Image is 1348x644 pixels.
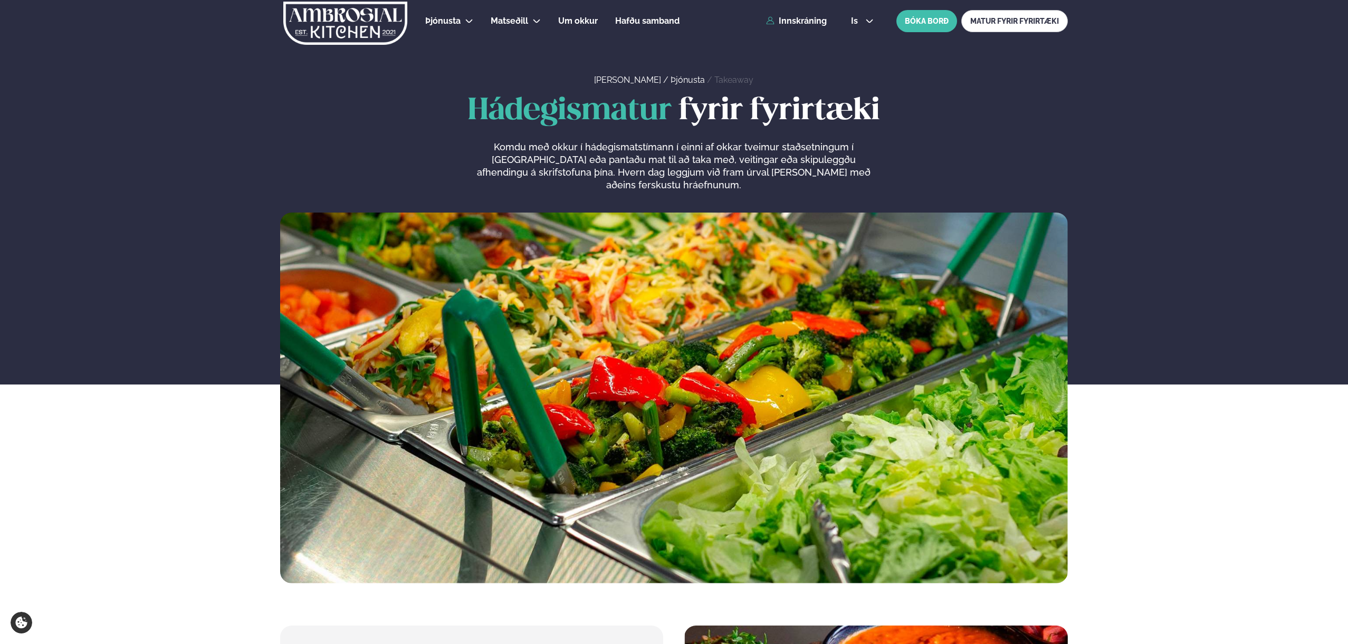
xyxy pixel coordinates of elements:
[282,2,408,45] img: logo
[558,16,598,26] span: Um okkur
[707,75,714,85] span: /
[663,75,671,85] span: /
[425,16,461,26] span: Þjónusta
[474,141,873,191] p: Komdu með okkur í hádegismatstímann í einni af okkar tveimur staðsetningum í [GEOGRAPHIC_DATA] eð...
[961,10,1068,32] a: MATUR FYRIR FYRIRTÆKI
[558,15,598,27] a: Um okkur
[615,16,680,26] span: Hafðu samband
[714,75,753,85] a: Takeaway
[280,213,1068,583] img: image alt
[280,94,1068,128] h1: fyrir fyrirtæki
[468,97,672,126] span: Hádegismatur
[11,612,32,633] a: Cookie settings
[594,75,661,85] a: [PERSON_NAME]
[425,15,461,27] a: Þjónusta
[843,17,882,25] button: is
[766,16,827,26] a: Innskráning
[491,15,528,27] a: Matseðill
[491,16,528,26] span: Matseðill
[615,15,680,27] a: Hafðu samband
[671,75,705,85] a: Þjónusta
[896,10,957,32] button: BÓKA BORÐ
[851,17,861,25] span: is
